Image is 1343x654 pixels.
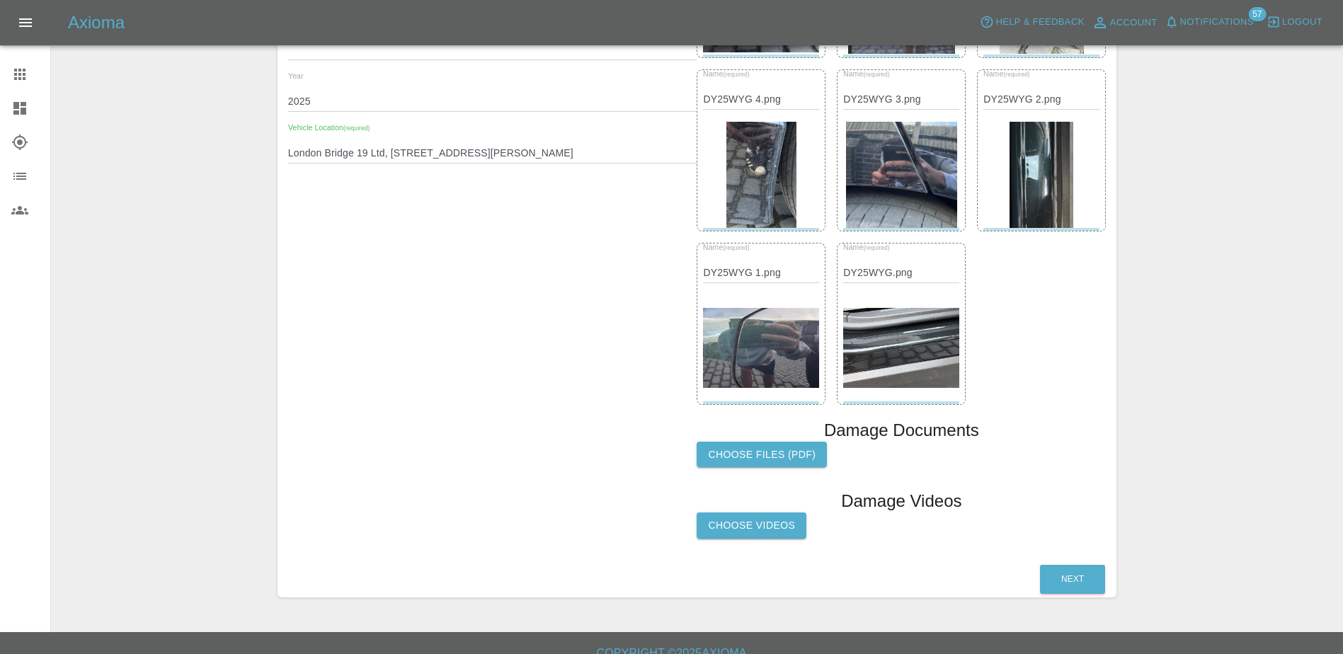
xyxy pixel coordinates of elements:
[843,243,890,251] span: Name
[703,243,750,251] span: Name
[864,244,890,251] small: (required)
[1282,14,1322,30] span: Logout
[288,71,304,80] span: Year
[864,71,890,77] small: (required)
[697,442,827,468] label: Choose files (pdf)
[1248,7,1266,21] span: 57
[1161,11,1257,33] button: Notifications
[697,512,806,539] label: Choose Videos
[1263,11,1326,33] button: Logout
[983,69,1030,78] span: Name
[724,244,750,251] small: (required)
[724,71,750,77] small: (required)
[995,14,1084,30] span: Help & Feedback
[343,125,370,131] small: (required)
[288,123,370,132] span: Vehicle Location
[8,6,42,40] button: Open drawer
[1110,15,1158,31] span: Account
[1088,11,1161,34] a: Account
[1180,14,1254,30] span: Notifications
[843,69,890,78] span: Name
[841,490,961,512] h1: Damage Videos
[824,419,979,442] h1: Damage Documents
[976,11,1087,33] button: Help & Feedback
[68,11,125,34] h5: Axioma
[1004,71,1030,77] small: (required)
[703,69,750,78] span: Name
[1040,565,1105,594] button: Next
